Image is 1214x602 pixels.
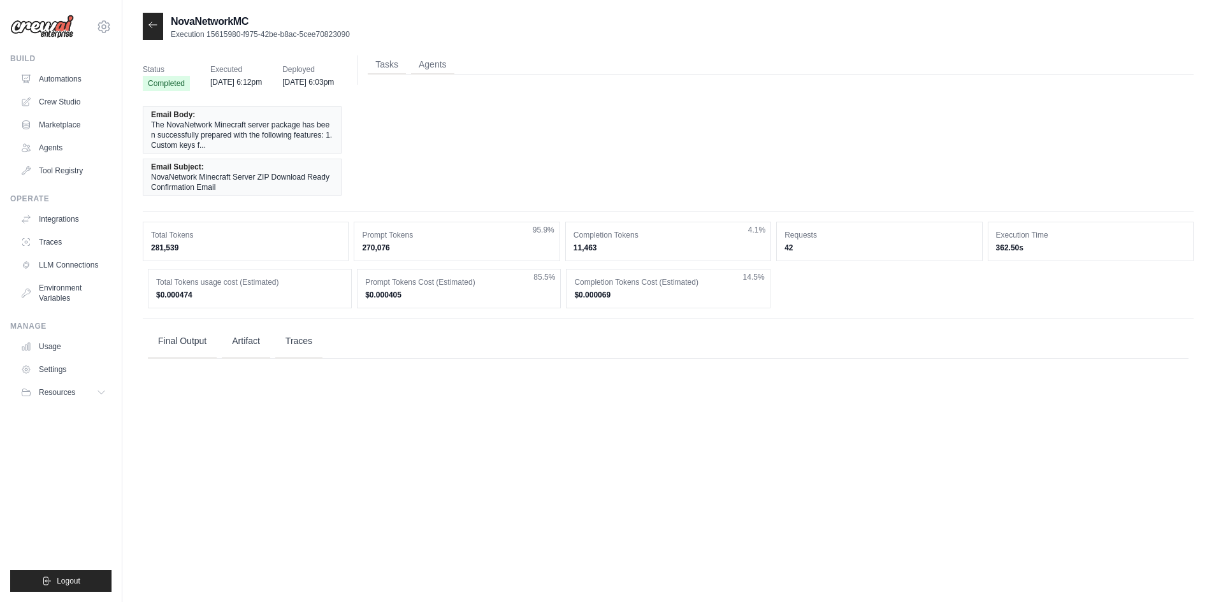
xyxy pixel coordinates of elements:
button: Final Output [148,324,217,359]
button: Tasks [368,55,406,75]
button: Traces [275,324,322,359]
time: [DATE] 6:03pm [282,78,334,87]
a: Traces [15,232,112,252]
a: LLM Connections [15,255,112,275]
dd: $0.000474 [156,290,343,300]
div: Build [10,54,112,64]
a: Automations [15,69,112,89]
span: 95.9% [533,225,554,235]
dt: Total Tokens usage cost (Estimated) [156,277,343,287]
button: Logout [10,570,112,592]
div: Operate [10,194,112,204]
a: Usage [15,336,112,357]
a: Marketplace [15,115,112,135]
time: [DATE] 6:12pm [210,78,262,87]
span: Deployed [282,63,334,76]
span: 14.5% [743,272,765,282]
a: Agents [15,138,112,158]
dd: $0.000405 [365,290,553,300]
span: NovaNetwork Minecraft Server ZIP Download Ready Confirmation Email [151,172,333,192]
dt: Completion Tokens [574,230,763,240]
span: Email Body: [151,110,195,120]
a: Settings [15,359,112,380]
span: Completed [143,76,190,91]
dd: 281,539 [151,243,340,253]
span: 85.5% [533,272,555,282]
dd: $0.000069 [574,290,762,300]
dt: Execution Time [996,230,1185,240]
p: Execution 15615980-f975-42be-b8ac-5cee70823090 [171,29,350,39]
a: Tool Registry [15,161,112,181]
button: Agents [411,55,454,75]
dd: 270,076 [362,243,551,253]
span: The NovaNetwork Minecraft server package has been successfully prepared with the following featur... [151,120,333,150]
a: Environment Variables [15,278,112,308]
img: Logo [10,15,74,39]
dt: Prompt Tokens Cost (Estimated) [365,277,553,287]
h2: NovaNetworkMC [171,14,350,29]
dd: 11,463 [574,243,763,253]
span: Email Subject: [151,162,204,172]
span: Resources [39,387,75,398]
dt: Prompt Tokens [362,230,551,240]
a: Crew Studio [15,92,112,112]
dd: 362.50s [996,243,1185,253]
dd: 42 [784,243,974,253]
span: Executed [210,63,262,76]
button: Artifact [222,324,270,359]
span: Status [143,63,190,76]
dt: Requests [784,230,974,240]
button: Resources [15,382,112,403]
a: Integrations [15,209,112,229]
span: 4.1% [748,225,765,235]
div: Manage [10,321,112,331]
span: Logout [57,576,80,586]
dt: Total Tokens [151,230,340,240]
dt: Completion Tokens Cost (Estimated) [574,277,762,287]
